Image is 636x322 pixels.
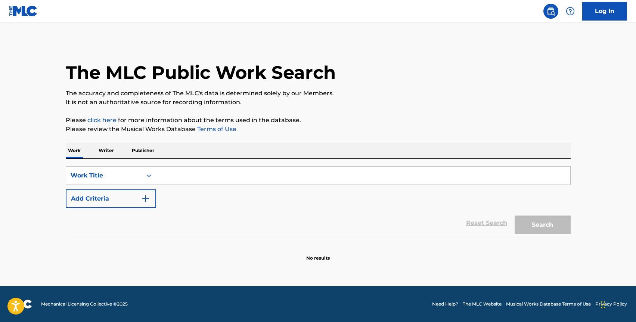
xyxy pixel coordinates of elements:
[96,143,116,158] p: Writer
[130,143,156,158] p: Publisher
[87,117,117,124] a: click here
[66,61,336,84] h1: The MLC Public Work Search
[306,246,330,261] p: No results
[595,301,627,307] a: Privacy Policy
[66,189,156,208] button: Add Criteria
[66,89,571,98] p: The accuracy and completeness of The MLC's data is determined solely by our Members.
[66,125,571,134] p: Please review the Musical Works Database
[566,7,575,16] img: help
[66,166,571,238] form: Search Form
[71,171,138,180] div: Work Title
[599,286,636,322] iframe: Chat Widget
[66,116,571,125] p: Please for more information about the terms used in the database.
[601,294,605,316] div: Drag
[432,301,458,307] a: Need Help?
[546,7,555,16] img: search
[9,6,38,16] img: MLC Logo
[41,301,128,307] span: Mechanical Licensing Collective © 2025
[66,143,83,158] p: Work
[463,301,502,307] a: The MLC Website
[196,126,236,133] a: Terms of Use
[582,2,627,21] a: Log In
[141,194,150,203] img: 9d2ae6d4665cec9f34b9.svg
[506,301,591,307] a: Musical Works Database Terms of Use
[9,300,32,309] img: logo
[563,4,578,19] div: Help
[543,4,558,19] a: Public Search
[66,98,571,107] p: It is not an authoritative source for recording information.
